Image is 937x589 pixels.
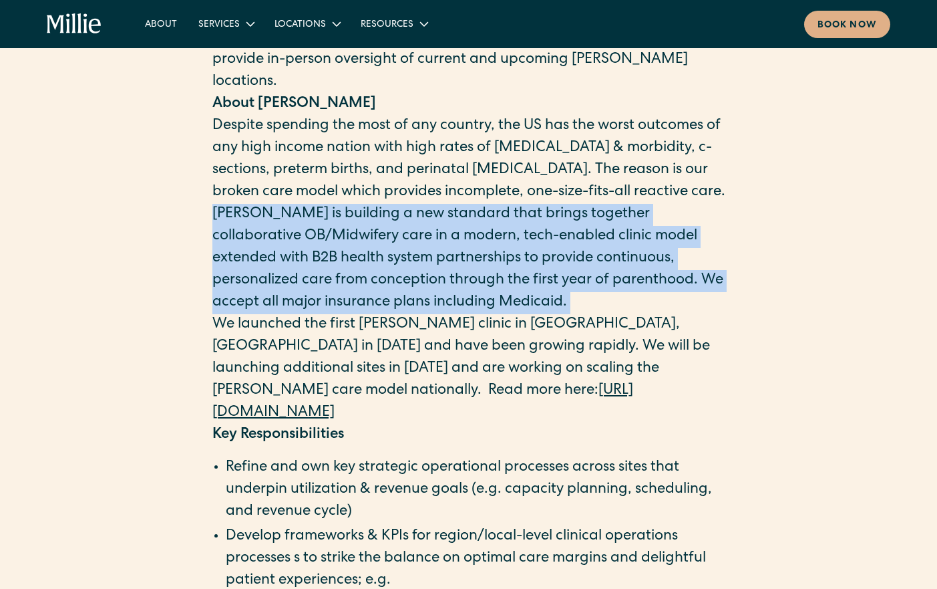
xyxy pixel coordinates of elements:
[350,13,437,35] div: Resources
[134,13,188,35] a: About
[47,13,102,35] a: home
[226,457,725,523] li: Refine and own key strategic operational processes across sites that underpin utilization & reven...
[804,11,890,38] a: Book now
[212,428,344,443] strong: Key Responsibilities
[264,13,350,35] div: Locations
[361,18,413,32] div: Resources
[212,116,725,204] p: Despite spending the most of any country, the US has the worst outcomes of any high income nation...
[212,27,725,94] p: This is a full-time role with benefits, and must be based in the Bay Area to provide in-person ov...
[212,97,376,112] strong: About [PERSON_NAME]
[198,18,240,32] div: Services
[817,19,877,33] div: Book now
[212,204,725,314] p: [PERSON_NAME] is building a new standard that brings together collaborative OB/Midwifery care in ...
[274,18,326,32] div: Locations
[212,314,725,425] p: We launched the first [PERSON_NAME] clinic in [GEOGRAPHIC_DATA], [GEOGRAPHIC_DATA] in [DATE] and ...
[188,13,264,35] div: Services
